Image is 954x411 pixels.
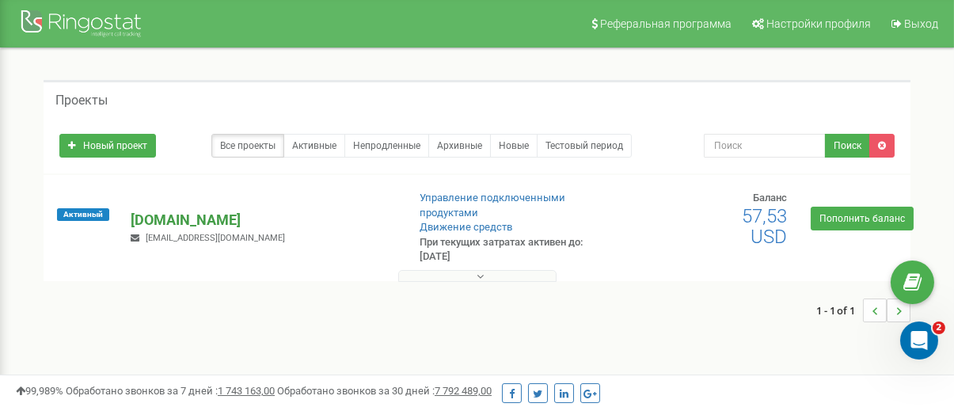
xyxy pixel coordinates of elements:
[811,207,914,230] a: Пополнить баланс
[283,134,345,158] a: Активные
[57,208,109,221] span: Активный
[766,17,871,30] span: Настройки профиля
[420,235,610,264] p: При текущих затратах активен до: [DATE]
[816,283,910,338] nav: ...
[904,17,938,30] span: Выход
[753,192,787,204] span: Баланс
[211,134,284,158] a: Все проекты
[277,385,492,397] span: Обработано звонков за 30 дней :
[218,385,275,397] u: 1 743 163,00
[420,192,565,219] a: Управление подключенными продуктами
[59,134,156,158] a: Новый проект
[537,134,632,158] a: Тестовый период
[816,299,863,322] span: 1 - 1 of 1
[344,134,429,158] a: Непродленные
[825,134,870,158] button: Поиск
[742,205,787,248] span: 57,53 USD
[55,93,108,108] h5: Проекты
[600,17,732,30] span: Реферальная программа
[131,210,393,230] p: [DOMAIN_NAME]
[900,322,938,360] iframe: Intercom live chat
[704,134,826,158] input: Поиск
[933,322,945,334] span: 2
[428,134,491,158] a: Архивные
[420,221,512,233] a: Движение средств
[490,134,538,158] a: Новые
[435,385,492,397] u: 7 792 489,00
[66,385,275,397] span: Обработано звонков за 7 дней :
[146,233,285,243] span: [EMAIL_ADDRESS][DOMAIN_NAME]
[16,385,63,397] span: 99,989%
